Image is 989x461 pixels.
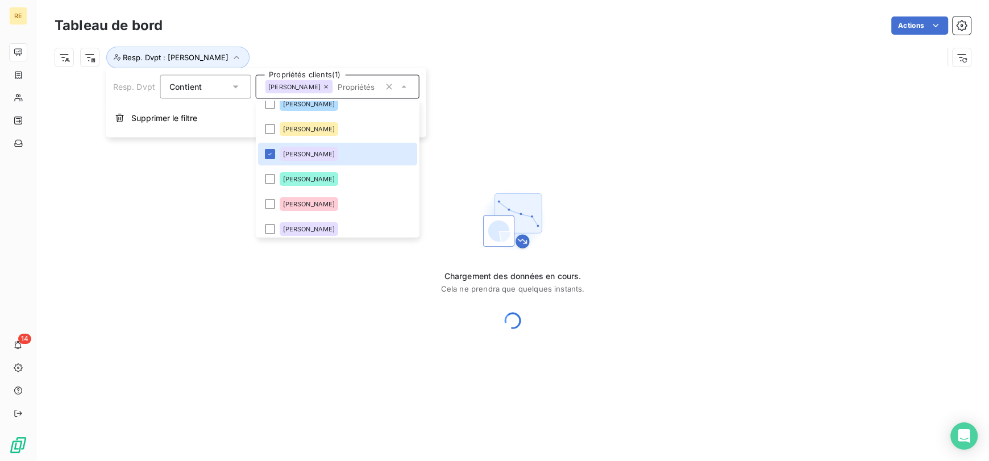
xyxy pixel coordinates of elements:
[282,151,335,157] span: [PERSON_NAME]
[18,334,31,344] span: 14
[113,82,155,92] span: Resp. Dvpt
[282,101,335,107] span: [PERSON_NAME]
[333,82,380,92] input: Propriétés clients
[169,82,202,92] span: Contient
[55,15,163,36] h3: Tableau de bord
[441,284,585,293] span: Cela ne prendra que quelques instants.
[268,84,321,90] span: [PERSON_NAME]
[282,176,335,182] span: [PERSON_NAME]
[282,201,335,207] span: [PERSON_NAME]
[106,106,426,131] button: Supprimer le filtre
[123,53,228,62] span: Resp. Dvpt : [PERSON_NAME]
[950,422,978,450] div: Open Intercom Messenger
[282,126,335,132] span: [PERSON_NAME]
[9,7,27,25] div: RE
[441,271,585,282] span: Chargement des données en cours.
[131,113,197,124] span: Supprimer le filtre
[9,436,27,454] img: Logo LeanPay
[106,47,250,68] button: Resp. Dvpt : [PERSON_NAME]
[282,226,335,232] span: [PERSON_NAME]
[891,16,948,35] button: Actions
[476,184,549,257] img: First time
